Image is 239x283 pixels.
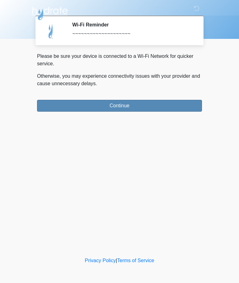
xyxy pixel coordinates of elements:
img: Agent Avatar [42,22,60,40]
img: Hydrate IV Bar - Arcadia Logo [31,5,69,21]
span: . [96,81,97,86]
a: Privacy Policy [85,258,116,263]
a: | [116,258,117,263]
div: ~~~~~~~~~~~~~~~~~~~~ [72,30,193,38]
a: Terms of Service [117,258,154,263]
p: Please be sure your device is connected to a Wi-Fi Network for quicker service. [37,53,202,67]
p: Otherwise, you may experience connectivity issues with your provider and cause unnecessary delays [37,72,202,87]
button: Continue [37,100,202,112]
